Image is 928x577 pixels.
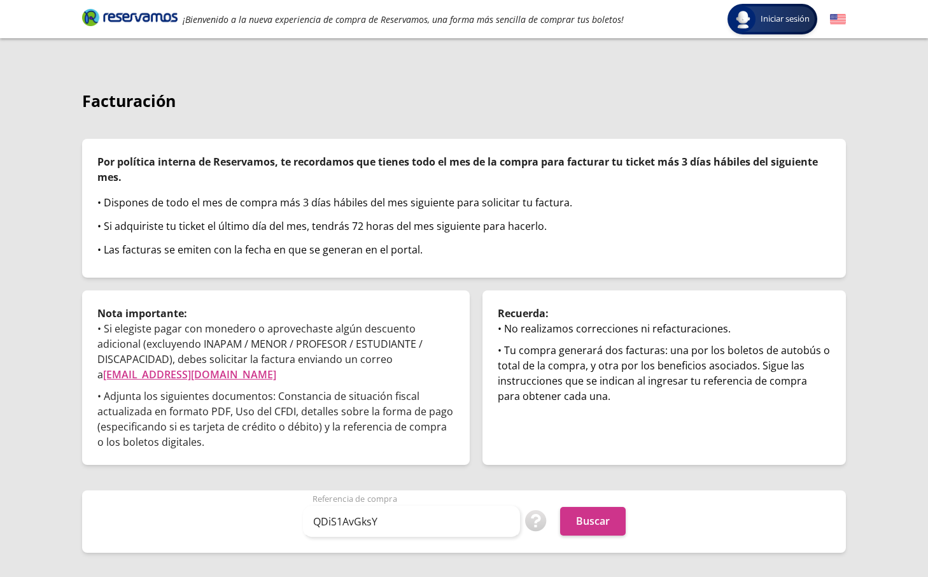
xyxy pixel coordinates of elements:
div: • Las facturas se emiten con la fecha en que se generan en el portal. [97,242,831,257]
p: Nota importante: [97,306,454,321]
div: • No realizamos correcciones ni refacturaciones. [498,321,831,336]
p: Facturación [82,89,846,113]
p: • Si elegiste pagar con monedero o aprovechaste algún descuento adicional (excluyendo INAPAM / ME... [97,321,454,382]
button: Buscar [560,507,626,536]
p: Por política interna de Reservamos, te recordamos que tienes todo el mes de la compra para factur... [97,154,831,185]
i: Brand Logo [82,8,178,27]
p: • Adjunta los siguientes documentos: Constancia de situación fiscal actualizada en formato PDF, U... [97,388,454,450]
a: [EMAIL_ADDRESS][DOMAIN_NAME] [103,367,276,381]
div: • Tu compra generará dos facturas: una por los boletos de autobús o total de la compra, y otra po... [498,343,831,404]
button: English [830,11,846,27]
div: • Si adquiriste tu ticket el último día del mes, tendrás 72 horas del mes siguiente para hacerlo. [97,218,831,234]
div: • Dispones de todo el mes de compra más 3 días hábiles del mes siguiente para solicitar tu factura. [97,195,831,210]
em: ¡Bienvenido a la nueva experiencia de compra de Reservamos, una forma más sencilla de comprar tus... [183,13,624,25]
a: Brand Logo [82,8,178,31]
span: Iniciar sesión [756,13,815,25]
p: Recuerda: [498,306,831,321]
